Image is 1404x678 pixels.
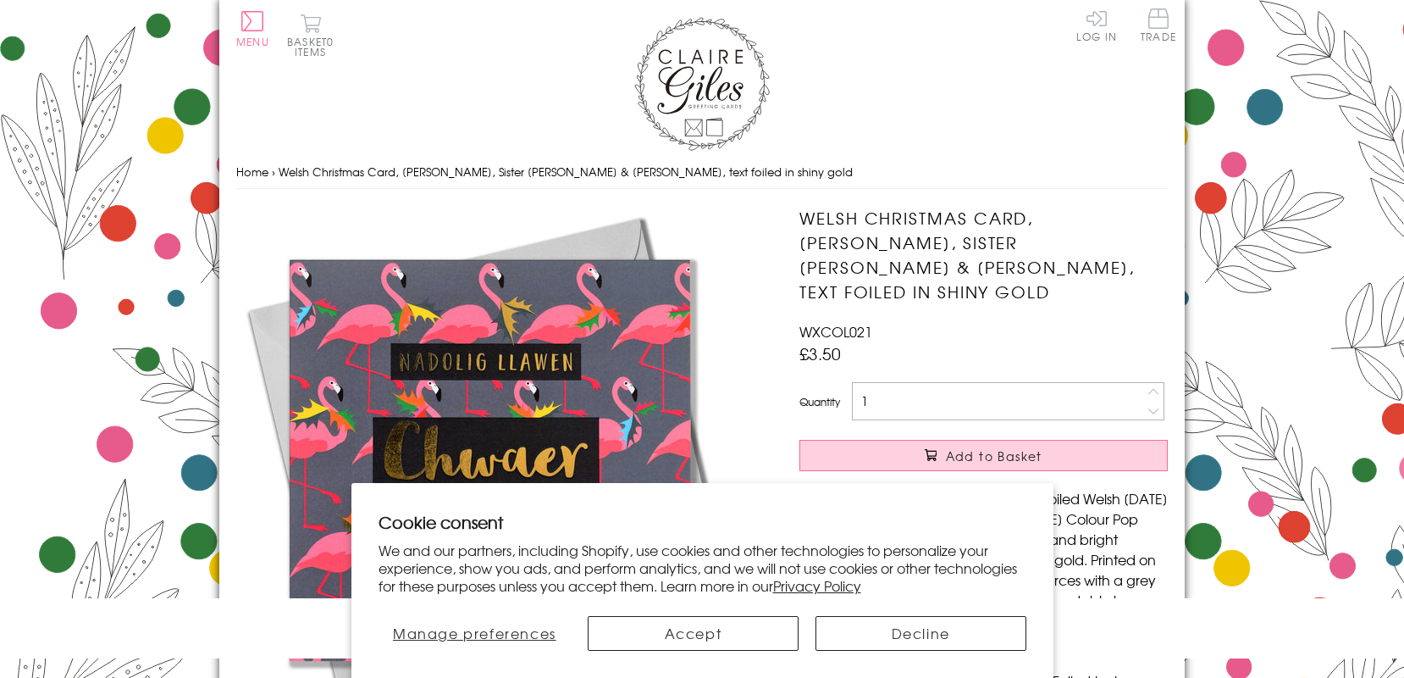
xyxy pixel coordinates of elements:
span: Add to Basket [946,447,1042,464]
img: Claire Giles Greetings Cards [634,17,770,151]
span: Welsh Christmas Card, [PERSON_NAME], Sister [PERSON_NAME] & [PERSON_NAME], text foiled in shiny gold [279,164,853,180]
span: 0 items [295,34,334,59]
span: £3.50 [799,342,841,365]
button: Add to Basket [799,440,1168,471]
span: › [272,164,275,180]
label: Quantity [799,394,840,409]
a: Home [236,164,268,180]
h2: Cookie consent [379,510,1026,534]
a: Privacy Policy [773,575,861,596]
h1: Welsh Christmas Card, [PERSON_NAME], Sister [PERSON_NAME] & [PERSON_NAME], text foiled in shiny gold [799,206,1168,303]
button: Manage preferences [379,616,572,651]
nav: breadcrumbs [236,155,1168,190]
span: Menu [236,34,269,49]
button: Basket0 items [287,14,334,57]
p: We and our partners, including Shopify, use cookies and other technologies to personalize your ex... [379,542,1026,594]
a: Trade [1141,8,1176,45]
a: Log In [1076,8,1117,42]
button: Decline [815,616,1026,651]
span: Manage preferences [393,623,556,643]
span: WXCOL021 [799,321,872,342]
button: Accept [588,616,799,651]
button: Menu [236,11,269,47]
span: Trade [1141,8,1176,42]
